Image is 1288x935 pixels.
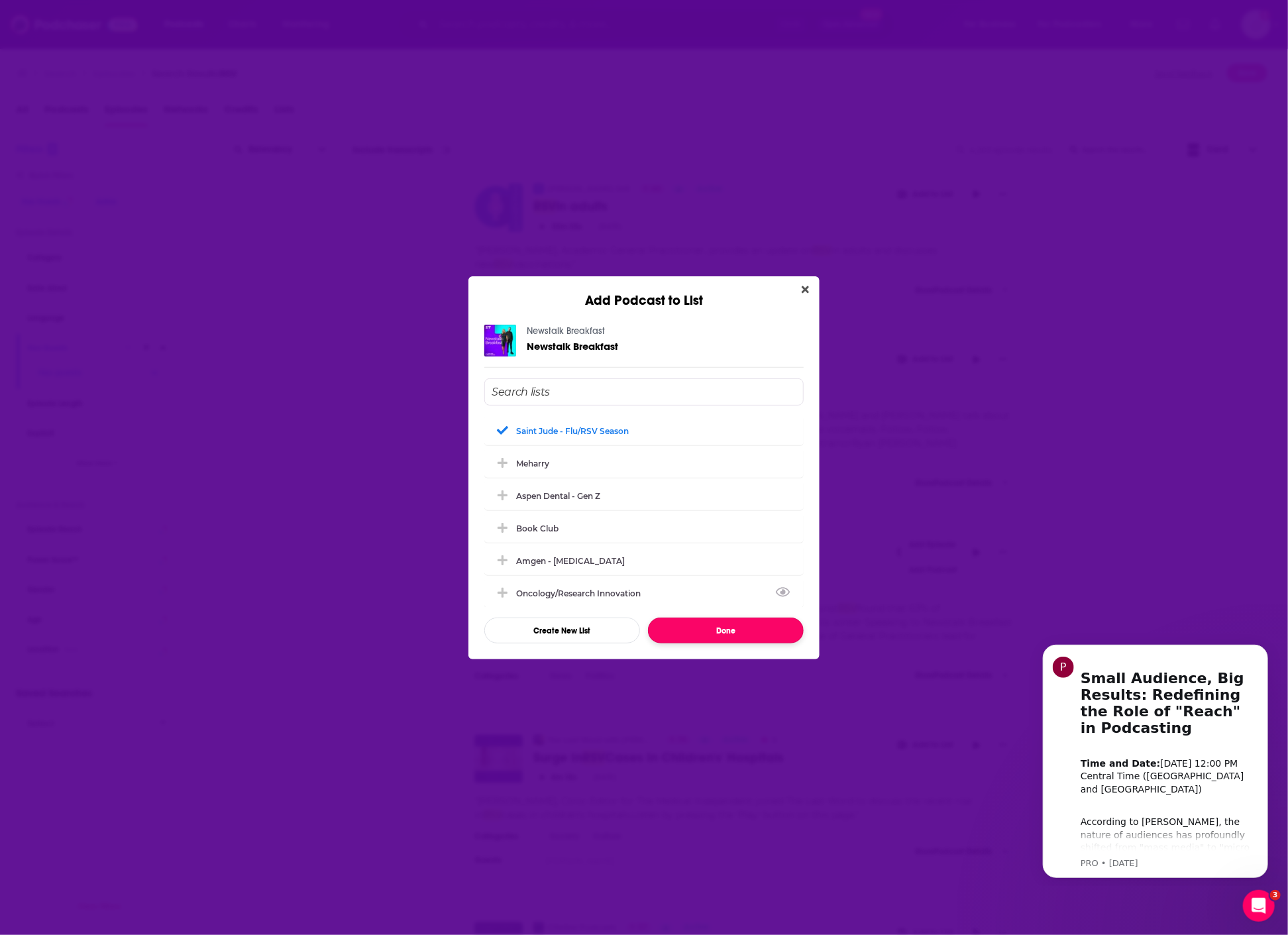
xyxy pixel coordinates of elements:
iframe: Intercom notifications message [1023,633,1288,886]
span: 3 [1270,890,1281,901]
div: Book Club [484,514,804,543]
a: Newstalk Breakfast [527,325,605,337]
iframe: Intercom live chat [1243,890,1275,922]
div: Aspen Dental - Gen Z [484,481,804,510]
div: Meharry [484,449,804,478]
div: Meharry [516,459,549,468]
div: Book Club [516,523,559,533]
div: Amgen - Osteoporosis [484,546,804,575]
div: oncology/research innovation [516,588,649,598]
button: Done [648,618,804,643]
button: Close [796,282,814,298]
a: Newstalk Breakfast [527,341,618,352]
div: Add Podcast to List [468,276,820,309]
button: View Link [641,596,649,597]
div: Aspen Dental - Gen Z [516,491,600,501]
button: Create New List [484,618,640,643]
div: Saint Jude - flu/RSV season [516,426,629,436]
div: Add Podcast To List [484,378,804,643]
div: oncology/research innovation [484,578,804,608]
input: Search lists [484,378,804,406]
div: Saint Jude - flu/RSV season [484,416,804,445]
img: Newstalk Breakfast [484,325,516,357]
div: Amgen - [MEDICAL_DATA] [516,556,625,566]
